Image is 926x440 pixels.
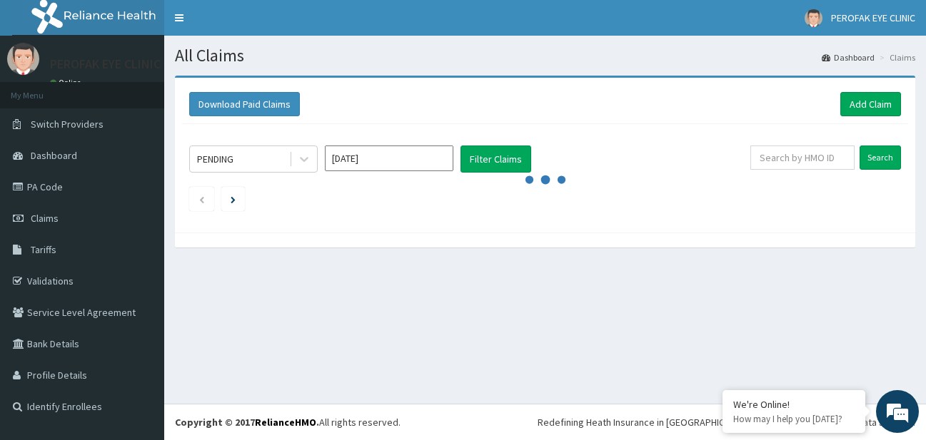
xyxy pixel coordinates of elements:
h1: All Claims [175,46,915,65]
a: Previous page [198,193,205,205]
button: Filter Claims [461,145,531,173]
button: Download Paid Claims [189,92,300,116]
a: Online [50,78,84,88]
li: Claims [876,51,915,63]
span: Dashboard [31,149,77,162]
span: Claims [31,212,59,225]
p: How may I help you today? [733,413,855,425]
div: We're Online! [733,398,855,411]
a: RelianceHMO [255,416,316,429]
strong: Copyright © 2017 . [175,416,319,429]
span: Switch Providers [31,118,104,131]
span: Tariffs [31,243,56,256]
footer: All rights reserved. [164,404,926,440]
img: User Image [805,9,822,27]
svg: audio-loading [524,158,567,201]
div: PENDING [197,152,233,166]
a: Add Claim [840,92,901,116]
input: Search [860,145,901,170]
a: Next page [231,193,236,205]
input: Search by HMO ID [750,145,855,170]
input: Select Month and Year [325,145,453,171]
span: PEROFAK EYE CLINIC [831,11,915,24]
a: Dashboard [822,51,875,63]
img: User Image [7,43,39,75]
div: Redefining Heath Insurance in [GEOGRAPHIC_DATA] using Telemedicine and Data Science! [538,415,915,429]
p: PEROFAK EYE CLINIC [50,58,161,71]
